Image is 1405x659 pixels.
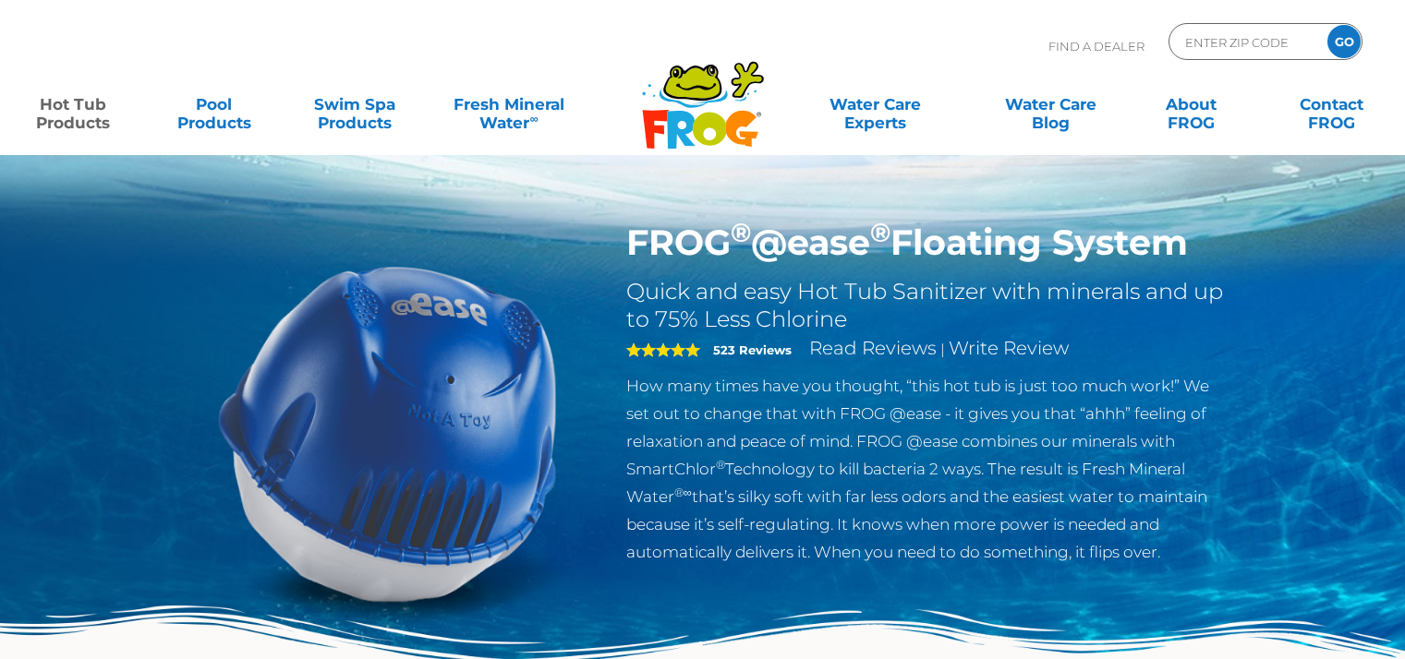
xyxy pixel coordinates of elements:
a: Water CareExperts [786,86,964,123]
a: ContactFROG [1278,86,1387,123]
p: Find A Dealer [1048,23,1145,69]
h2: Quick and easy Hot Tub Sanitizer with minerals and up to 75% Less Chlorine [626,278,1229,333]
sup: ® [870,216,890,248]
a: Read Reviews [809,337,937,359]
p: How many times have you thought, “this hot tub is just too much work!” We set out to change that ... [626,372,1229,566]
a: AboutFROG [1136,86,1245,123]
a: Write Review [949,337,1069,359]
strong: 523 Reviews [713,342,792,357]
a: Fresh MineralWater∞ [441,86,577,123]
a: PoolProducts [159,86,268,123]
h1: FROG @ease Floating System [626,222,1229,264]
a: Hot TubProducts [18,86,127,123]
img: hot-tub-product-atease-system.png [176,222,600,644]
a: Swim SpaProducts [300,86,409,123]
sup: ∞ [529,112,538,126]
sup: ®∞ [674,485,692,499]
span: 5 [626,342,700,357]
a: Water CareBlog [996,86,1105,123]
sup: ® [716,458,725,472]
input: GO [1327,25,1361,58]
span: | [940,341,945,358]
img: Frog Products Logo [632,37,774,150]
sup: ® [731,216,751,248]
